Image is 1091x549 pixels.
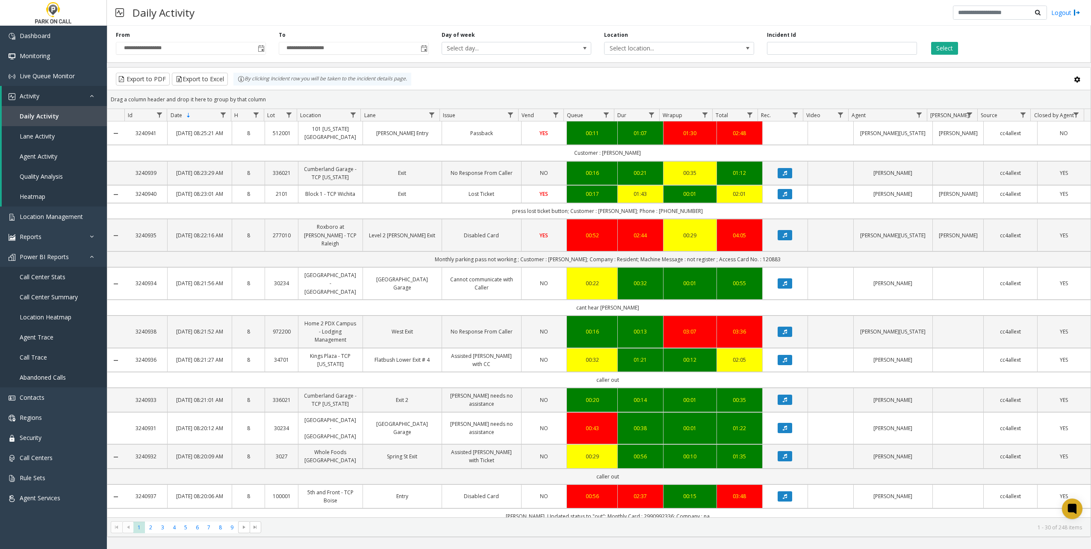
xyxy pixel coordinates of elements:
[669,328,711,336] a: 03:07
[623,452,658,460] a: 00:56
[623,396,658,404] div: 00:14
[9,33,15,40] img: 'icon'
[623,279,658,287] a: 00:32
[699,109,711,121] a: Wrapup Filter Menu
[1060,396,1068,404] span: YES
[368,452,437,460] a: Spring St Exit
[1043,356,1085,364] a: YES
[270,424,293,432] a: 30234
[107,280,124,287] a: Collapse Details
[1043,328,1085,336] a: YES
[124,251,1091,267] td: Monthly parking pass not working ; Customer : [PERSON_NAME]; Company : Resident; Machine Message ...
[601,109,612,121] a: Queue Filter Menu
[20,152,57,160] span: Agent Activity
[938,129,978,137] a: [PERSON_NAME]
[527,328,562,336] a: NO
[527,424,562,432] a: NO
[623,231,658,239] a: 02:44
[270,452,293,460] a: 3027
[623,190,658,198] div: 01:43
[623,328,658,336] a: 00:13
[572,190,612,198] a: 00:17
[572,396,612,404] a: 00:20
[304,352,357,368] a: Kings Plaza - TCP [US_STATE]
[368,275,437,292] a: [GEOGRAPHIC_DATA] Garage
[505,109,516,121] a: Issue Filter Menu
[527,452,562,460] a: NO
[304,271,357,296] a: [GEOGRAPHIC_DATA] - [GEOGRAPHIC_DATA]
[1060,169,1068,177] span: YES
[20,253,69,261] span: Power BI Reports
[368,169,437,177] a: Exit
[304,190,357,198] a: Block 1 - TCP Wichita
[722,328,757,336] a: 03:36
[964,109,976,121] a: Parker Filter Menu
[304,416,357,441] a: [GEOGRAPHIC_DATA] - [GEOGRAPHIC_DATA]
[572,328,612,336] a: 00:16
[722,279,757,287] a: 00:55
[447,328,516,336] a: No Response From Caller
[669,356,711,364] a: 00:12
[237,396,260,404] a: 8
[173,231,226,239] a: [DATE] 08:22:16 AM
[722,190,757,198] div: 02:01
[623,169,658,177] div: 00:21
[767,31,796,39] label: Incident Id
[540,190,548,198] span: YES
[20,172,63,180] span: Quality Analysis
[20,132,55,140] span: Lane Activity
[20,353,47,361] span: Call Trace
[669,396,711,404] a: 00:01
[527,129,562,137] a: YES
[669,169,711,177] a: 00:35
[20,92,39,100] span: Activity
[1043,190,1085,198] a: YES
[938,231,978,239] a: [PERSON_NAME]
[237,424,260,432] a: 8
[572,279,612,287] a: 00:22
[9,435,15,442] img: 'icon'
[572,231,612,239] a: 00:52
[540,232,548,239] span: YES
[722,452,757,460] div: 01:35
[124,372,1091,388] td: caller out
[527,279,562,287] a: NO
[368,190,437,198] a: Exit
[722,129,757,137] div: 02:48
[173,328,226,336] a: [DATE] 08:21:52 AM
[669,129,711,137] div: 01:30
[124,203,1091,219] td: press lost ticket button; Customer : [PERSON_NAME]; Phone : [PHONE_NUMBER]
[859,169,928,177] a: [PERSON_NAME]
[173,190,226,198] a: [DATE] 08:23:01 AM
[572,452,612,460] div: 00:29
[368,129,437,137] a: [PERSON_NAME] Entry
[669,190,711,198] a: 00:01
[623,424,658,432] a: 00:38
[130,231,162,239] a: 3240935
[442,31,475,39] label: Day of week
[237,328,260,336] a: 8
[2,126,107,146] a: Lane Activity
[368,396,437,404] a: Exit 2
[130,169,162,177] a: 3240939
[347,109,359,121] a: Location Filter Menu
[859,424,928,432] a: [PERSON_NAME]
[669,424,711,432] a: 00:01
[722,396,757,404] div: 00:35
[130,328,162,336] a: 3240938
[1070,109,1082,121] a: Closed by Agent Filter Menu
[419,42,428,54] span: Toggle popup
[540,356,548,363] span: NO
[270,328,293,336] a: 972200
[107,191,124,198] a: Collapse Details
[1073,8,1080,17] img: logout
[304,319,357,344] a: Home 2 PDX Campus - Lodging Management
[572,424,612,432] div: 00:43
[130,279,162,287] a: 3240934
[1043,169,1085,177] a: YES
[368,231,437,239] a: Level 2 [PERSON_NAME] Exit
[1060,280,1068,287] span: YES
